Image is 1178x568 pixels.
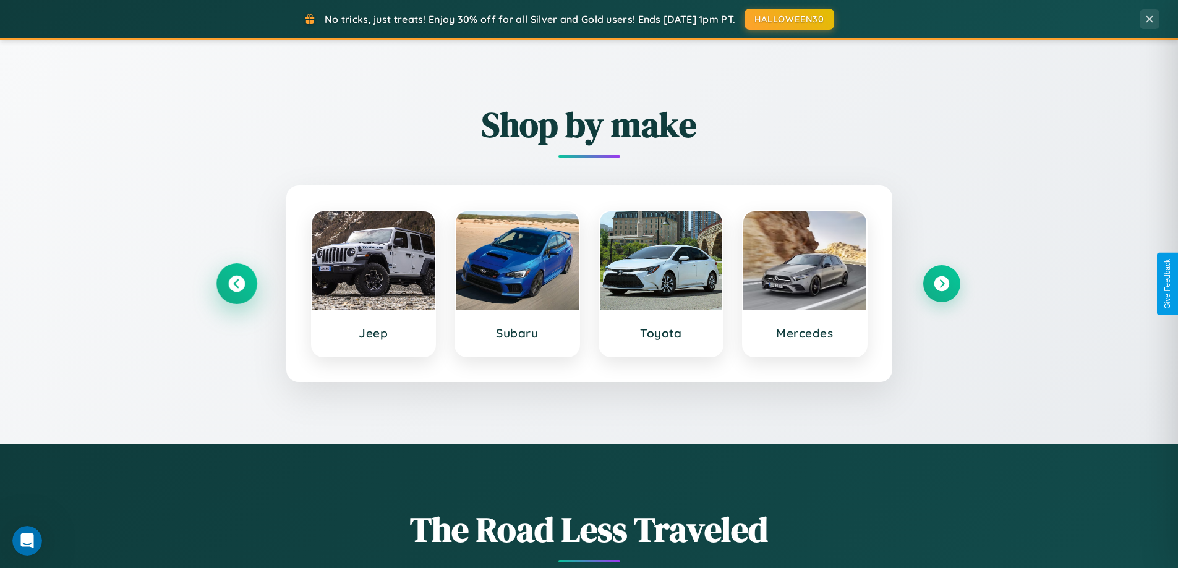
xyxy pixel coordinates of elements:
[1163,259,1172,309] div: Give Feedback
[612,326,711,341] h3: Toyota
[756,326,854,341] h3: Mercedes
[12,526,42,556] iframe: Intercom live chat
[218,506,960,553] h1: The Road Less Traveled
[325,13,735,25] span: No tricks, just treats! Enjoy 30% off for all Silver and Gold users! Ends [DATE] 1pm PT.
[325,326,423,341] h3: Jeep
[745,9,834,30] button: HALLOWEEN30
[468,326,566,341] h3: Subaru
[218,101,960,148] h2: Shop by make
